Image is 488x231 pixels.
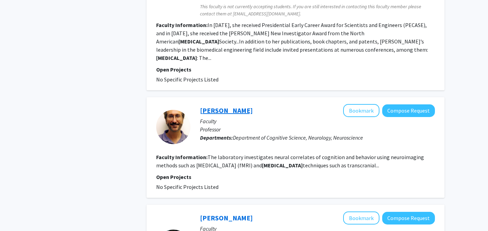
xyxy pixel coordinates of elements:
button: Compose Request to John Desmond [382,104,435,117]
button: Compose Request to Rajani Sebastian [382,212,435,224]
a: [PERSON_NAME] [200,106,253,115]
b: [MEDICAL_DATA] [178,38,219,45]
p: Professor [200,125,435,133]
button: Add Rajani Sebastian to Bookmarks [343,211,379,224]
span: No Specific Projects Listed [156,183,218,190]
p: Open Projects [156,65,435,74]
a: [PERSON_NAME] [200,214,253,222]
span: This faculty is not currently accepting students. If you are still interested in contacting this ... [200,3,435,17]
b: Departments: [200,134,233,141]
b: Faculty Information: [156,154,208,161]
fg-read-more: In [DATE], she received Presidential Early Career Award for Scientists and Engineers (PECASE), an... [156,22,428,61]
fg-read-more: The laboratory investigates neural correlates of cognition and behavior using neuroimaging method... [156,154,424,169]
button: Add John Desmond to Bookmarks [343,104,379,117]
b: [MEDICAL_DATA] [262,162,303,169]
span: No Specific Projects Listed [156,76,218,83]
p: Faculty [200,117,435,125]
iframe: Chat [5,200,29,226]
span: Department of Cognitive Science, Neurology, Neuroscience [233,134,363,141]
p: Open Projects [156,173,435,181]
b: Faculty Information: [156,22,208,28]
b: [MEDICAL_DATA] [156,54,197,61]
